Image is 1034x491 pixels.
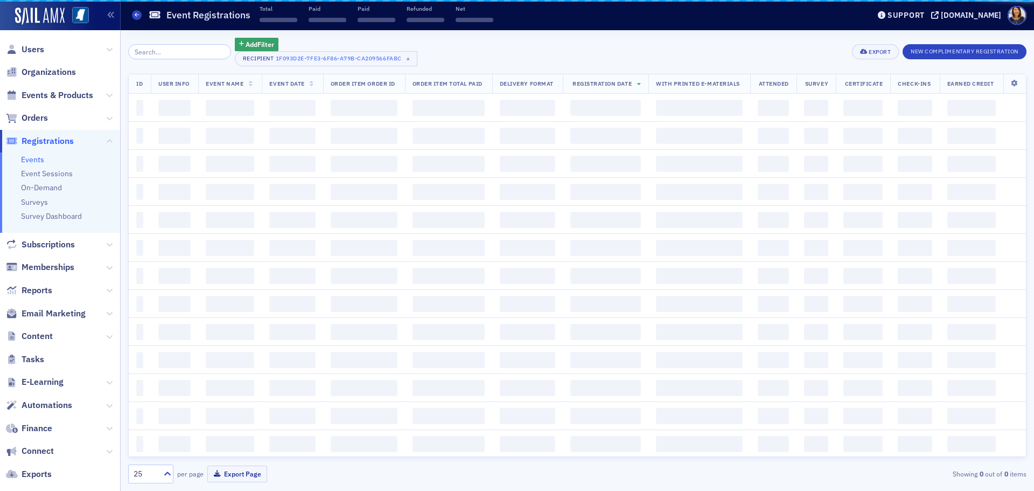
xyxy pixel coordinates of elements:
[269,268,315,284] span: ‌
[22,399,72,411] span: Automations
[804,184,828,200] span: ‌
[656,240,742,256] span: ‌
[888,10,925,20] div: Support
[804,380,828,396] span: ‌
[22,445,54,457] span: Connect
[206,380,254,396] span: ‌
[22,285,52,296] span: Reports
[15,8,65,25] img: SailAMX
[235,38,279,51] button: AddFilter
[500,324,555,340] span: ‌
[758,324,789,340] span: ‌
[898,408,932,424] span: ‌
[413,184,485,200] span: ‌
[570,184,641,200] span: ‌
[570,100,641,116] span: ‌
[243,55,274,62] div: Recipient
[947,128,996,144] span: ‌
[843,128,883,144] span: ‌
[413,128,485,144] span: ‌
[843,212,883,228] span: ‌
[6,423,52,434] a: Finance
[136,436,143,452] span: ‌
[898,128,932,144] span: ‌
[947,324,996,340] span: ‌
[413,296,485,312] span: ‌
[136,80,143,87] span: ID
[898,380,932,396] span: ‌
[269,324,315,340] span: ‌
[656,380,742,396] span: ‌
[235,51,417,66] button: Recipient1f093d2e-7fe3-6f86-a79b-ca209566fabc×
[6,445,54,457] a: Connect
[158,268,191,284] span: ‌
[947,436,996,452] span: ‌
[276,53,402,64] div: 1f093d2e-7fe3-6f86-a79b-ca209566fabc
[22,308,86,320] span: Email Marketing
[656,352,742,368] span: ‌
[136,184,143,200] span: ‌
[500,100,555,116] span: ‌
[309,5,346,12] p: Paid
[269,436,315,452] span: ‌
[656,184,742,200] span: ‌
[898,296,932,312] span: ‌
[413,352,485,368] span: ‌
[898,240,932,256] span: ‌
[758,268,789,284] span: ‌
[843,184,883,200] span: ‌
[166,9,250,22] h1: Event Registrations
[735,469,1026,479] div: Showing out of items
[500,268,555,284] span: ‌
[843,324,883,340] span: ‌
[1002,469,1010,479] strong: 0
[206,100,254,116] span: ‌
[331,436,397,452] span: ‌
[804,296,828,312] span: ‌
[413,156,485,172] span: ‌
[947,408,996,424] span: ‌
[136,100,143,116] span: ‌
[570,240,641,256] span: ‌
[947,268,996,284] span: ‌
[21,197,48,207] a: Surveys
[269,212,315,228] span: ‌
[136,380,143,396] span: ‌
[158,156,191,172] span: ‌
[331,352,397,368] span: ‌
[804,352,828,368] span: ‌
[331,184,397,200] span: ‌
[158,100,191,116] span: ‌
[331,156,397,172] span: ‌
[206,296,254,312] span: ‌
[269,408,315,424] span: ‌
[22,89,93,101] span: Events & Products
[206,408,254,424] span: ‌
[570,436,641,452] span: ‌
[931,11,1005,19] button: [DOMAIN_NAME]
[358,5,395,12] p: Paid
[22,354,44,365] span: Tasks
[758,240,789,256] span: ‌
[358,18,395,22] span: ‌
[136,240,143,256] span: ‌
[407,18,444,22] span: ‌
[500,80,554,87] span: Delivery Format
[6,354,44,365] a: Tasks
[6,89,93,101] a: Events & Products
[1008,6,1026,25] span: Profile
[6,399,72,411] a: Automations
[456,18,493,22] span: ‌
[72,7,89,24] img: SailAMX
[6,468,52,480] a: Exports
[805,80,828,87] span: Survey
[6,308,86,320] a: Email Marketing
[656,100,742,116] span: ‌
[413,212,485,228] span: ‌
[843,408,883,424] span: ‌
[898,184,932,200] span: ‌
[570,212,641,228] span: ‌
[65,7,89,25] a: View Homepage
[947,80,994,87] span: Earned Credit
[206,156,254,172] span: ‌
